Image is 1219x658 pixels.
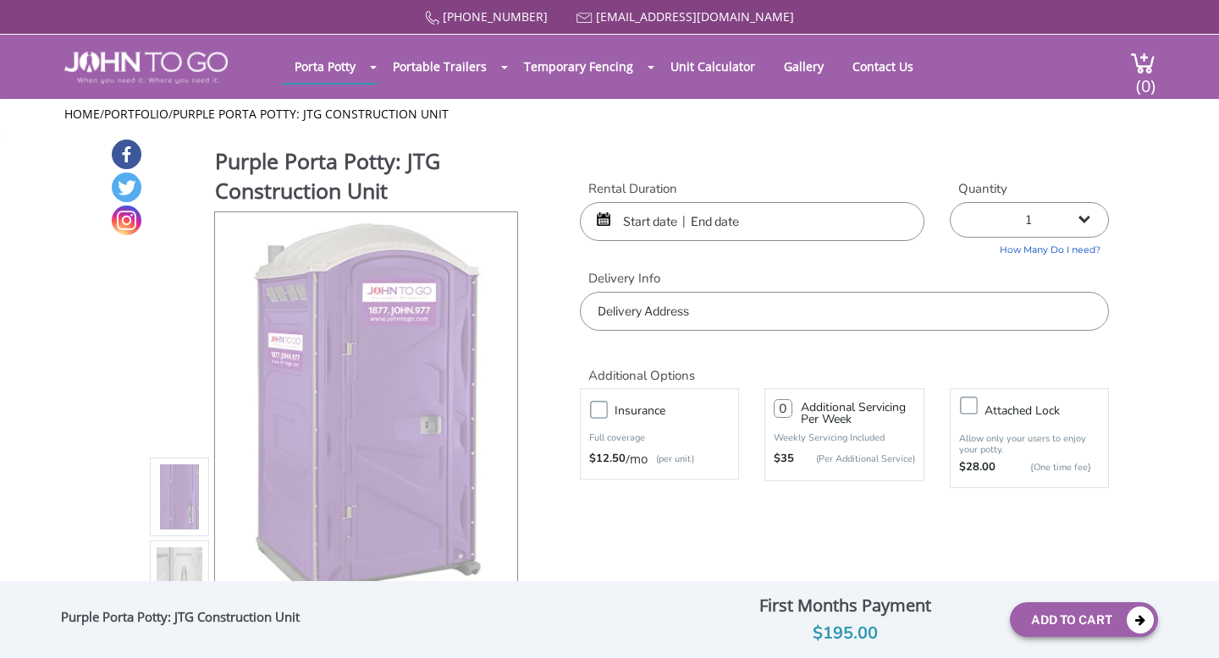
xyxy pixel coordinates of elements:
button: Add To Cart [1010,602,1158,637]
p: {One time fee} [1004,459,1091,476]
a: [PHONE_NUMBER] [443,8,548,25]
a: Portable Trailers [380,50,499,83]
img: Mail [576,13,593,24]
a: Portfolio [104,106,168,122]
input: Start date | End date [580,202,924,241]
div: First Months Payment [693,591,997,620]
img: JOHN to go [64,52,228,84]
input: Delivery Address [580,292,1109,331]
div: $195.00 [693,620,997,647]
label: Quantity [950,180,1109,198]
a: Purple Porta Potty: JTG Construction Unit [173,106,449,122]
label: Delivery Info [580,270,1109,288]
input: 0 [774,399,792,418]
a: Contact Us [840,50,926,83]
a: [EMAIL_ADDRESS][DOMAIN_NAME] [596,8,794,25]
button: Live Chat [1151,590,1219,658]
a: Temporary Fencing [511,50,646,83]
img: cart a [1130,52,1156,74]
p: (per unit) [648,451,694,468]
div: Purple Porta Potty: JTG Construction Unit [61,609,308,631]
a: Facebook [112,140,141,169]
h3: Additional Servicing Per Week [801,402,914,425]
h2: Additional Options [580,348,1109,384]
strong: $35 [774,451,794,468]
img: Call [425,11,439,25]
h1: Purple Porta Potty: JTG Construction Unit [215,146,520,210]
a: Gallery [771,50,836,83]
div: /mo [589,451,730,468]
span: (0) [1135,61,1156,97]
a: Instagram [112,206,141,235]
ul: / / [64,106,1156,123]
p: (Per Additional Service) [794,452,914,465]
h3: Insurance [615,400,747,421]
p: Weekly Servicing Included [774,431,914,444]
h3: Attached lock [985,400,1117,421]
a: How Many Do I need? [950,238,1109,257]
a: Unit Calculator [658,50,768,83]
a: Home [64,106,100,122]
strong: $28.00 [959,459,996,476]
p: Allow only your users to enjoy your potty. [959,433,1100,455]
strong: $12.50 [589,451,626,468]
p: Full coverage [589,430,730,447]
a: Twitter [112,173,141,202]
img: Product [238,212,495,611]
a: Porta Potty [282,50,368,83]
label: Rental Duration [580,180,924,198]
